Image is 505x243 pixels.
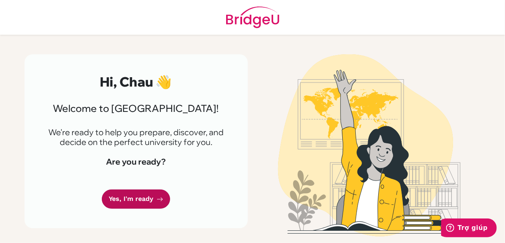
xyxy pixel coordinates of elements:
[102,189,170,209] a: Yes, I'm ready
[441,218,497,239] iframe: Mở widget để bạn tìm kiếm thêm thông tin
[44,157,228,167] h4: Are you ready?
[44,127,228,147] p: We're ready to help you prepare, discover, and decide on the perfect university for you.
[44,103,228,114] h3: Welcome to [GEOGRAPHIC_DATA]!
[44,74,228,89] h2: Hi, Chau 👋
